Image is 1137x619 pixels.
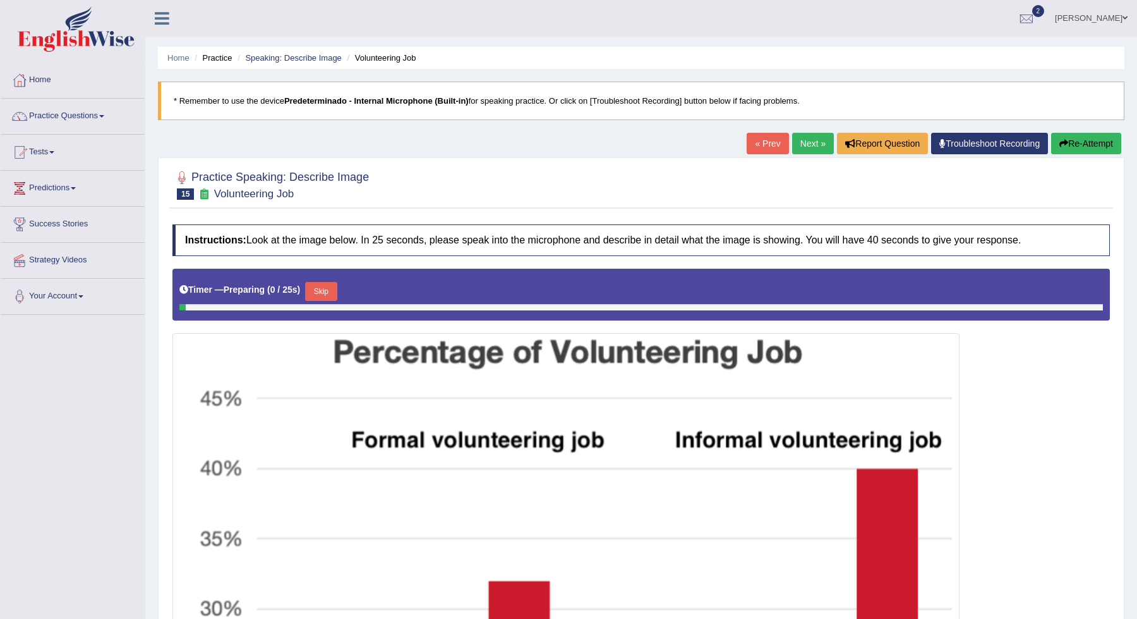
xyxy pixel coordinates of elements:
a: Troubleshoot Recording [931,133,1048,154]
a: Next » [792,133,834,154]
h2: Practice Speaking: Describe Image [172,168,369,200]
span: 2 [1032,5,1045,17]
a: Success Stories [1,207,145,238]
a: Speaking: Describe Image [245,53,341,63]
b: ( [267,285,270,295]
a: « Prev [747,133,788,154]
a: Predictions [1,171,145,202]
b: Predeterminado - Internal Microphone (Built-in) [284,96,469,106]
small: Exam occurring question [197,188,210,200]
button: Skip [305,282,337,301]
a: Home [167,53,189,63]
b: Instructions: [185,235,246,245]
b: 0 / 25s [270,285,298,295]
span: 15 [177,188,194,200]
h5: Timer — [179,285,300,295]
small: Volunteering Job [214,188,294,200]
a: Practice Questions [1,99,145,130]
b: Preparing [224,285,265,295]
b: ) [298,285,301,295]
button: Re-Attempt [1051,133,1121,154]
a: Home [1,63,145,94]
h4: Look at the image below. In 25 seconds, please speak into the microphone and describe in detail w... [172,224,1110,256]
a: Tests [1,135,145,166]
a: Strategy Videos [1,243,145,274]
li: Volunteering Job [344,52,416,64]
button: Report Question [837,133,928,154]
blockquote: * Remember to use the device for speaking practice. Or click on [Troubleshoot Recording] button b... [158,82,1124,120]
a: Your Account [1,279,145,310]
li: Practice [191,52,232,64]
